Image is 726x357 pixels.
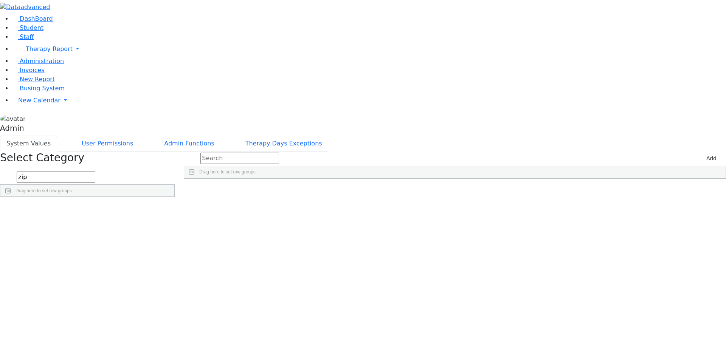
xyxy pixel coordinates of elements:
span: Busing System [20,85,65,92]
button: Therapy Days Exceptions [239,136,329,151]
span: Invoices [20,66,45,74]
span: Drag here to set row groups [199,169,256,175]
span: Student [20,24,43,31]
a: Student [12,24,43,31]
span: Drag here to set row groups [16,188,72,193]
a: Staff [12,33,34,40]
a: Administration [12,57,64,65]
span: DashBoard [20,15,53,22]
button: User Permissions [75,136,140,151]
a: New Calendar [12,93,726,108]
a: Invoices [12,66,45,74]
input: Search [17,172,95,183]
a: Therapy Report [12,42,726,57]
input: Search [200,153,279,164]
a: Busing System [12,85,65,92]
a: DashBoard [12,15,53,22]
span: New Calendar [18,97,60,104]
span: Therapy Report [26,45,73,53]
span: Staff [20,33,34,40]
button: Admin Functions [158,136,220,151]
span: New Report [20,76,55,83]
button: Add [703,153,720,164]
span: Administration [20,57,64,65]
a: New Report [12,76,55,83]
